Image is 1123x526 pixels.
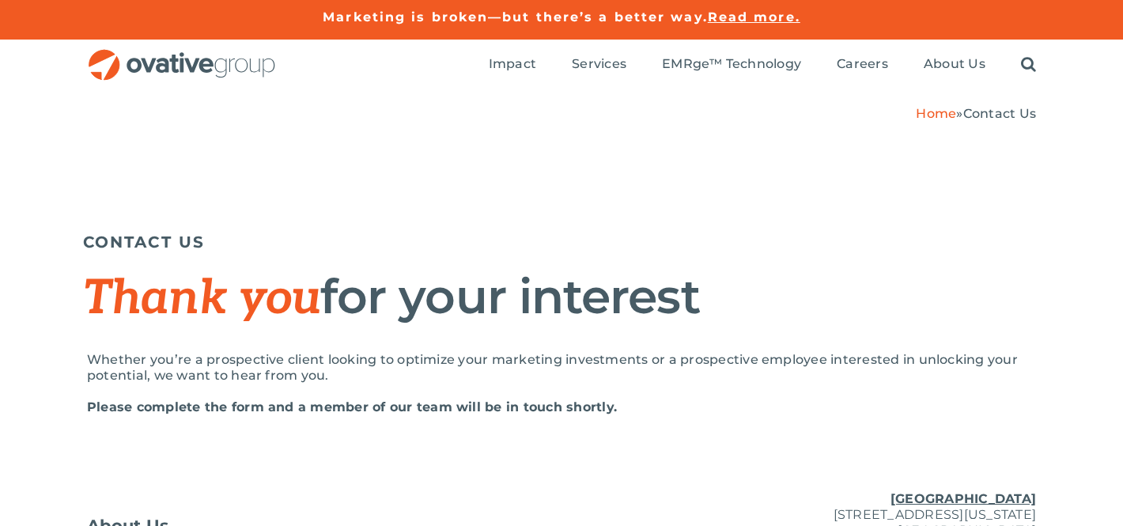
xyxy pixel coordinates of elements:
[890,491,1036,506] u: [GEOGRAPHIC_DATA]
[87,399,617,414] strong: Please complete the form and a member of our team will be in touch shortly.
[837,56,888,74] a: Careers
[662,56,801,72] span: EMRge™ Technology
[924,56,985,74] a: About Us
[916,106,956,121] a: Home
[662,56,801,74] a: EMRge™ Technology
[489,56,536,74] a: Impact
[87,47,277,62] a: OG_Full_horizontal_RGB
[83,271,320,327] span: Thank you
[489,40,1036,90] nav: Menu
[708,9,800,25] a: Read more.
[87,352,1036,384] p: Whether you’re a prospective client looking to optimize your marketing investments or a prospecti...
[916,106,1036,121] span: »
[489,56,536,72] span: Impact
[83,271,1040,324] h1: for your interest
[83,233,1040,252] h5: CONTACT US
[572,56,626,72] span: Services
[837,56,888,72] span: Careers
[1021,56,1036,74] a: Search
[323,9,708,25] a: Marketing is broken—but there’s a better way.
[924,56,985,72] span: About Us
[572,56,626,74] a: Services
[963,106,1036,121] span: Contact Us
